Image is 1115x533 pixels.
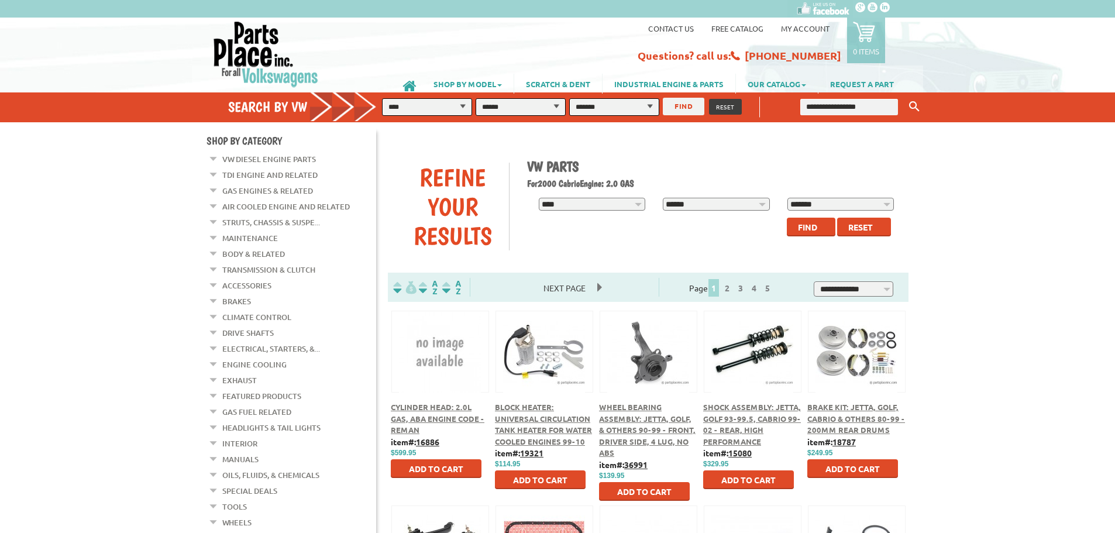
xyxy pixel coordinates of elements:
[847,18,885,63] a: 0 items
[603,74,735,94] a: INDUSTRIAL ENGINE & PARTS
[222,231,278,246] a: Maintenance
[532,279,597,297] span: Next Page
[818,74,906,94] a: REQUEST A PART
[735,283,746,293] a: 3
[495,460,520,468] span: $114.95
[807,449,832,457] span: $249.95
[409,463,463,474] span: Add to Cart
[624,459,648,470] u: 36991
[416,436,439,447] u: 16886
[599,459,648,470] b: item#:
[222,294,251,309] a: Brakes
[617,486,672,497] span: Add to Cart
[527,178,538,189] span: For
[532,283,597,293] a: Next Page
[703,448,752,458] b: item#:
[722,283,732,293] a: 2
[736,74,818,94] a: OUR CATALOG
[659,278,804,297] div: Page
[832,436,856,447] u: 18787
[393,281,417,294] img: filterpricelow.svg
[207,135,376,147] h4: Shop By Category
[222,215,320,230] a: Struts, Chassis & Suspe...
[222,152,316,167] a: VW Diesel Engine Parts
[222,515,252,530] a: Wheels
[212,20,319,88] img: Parts Place Inc!
[222,262,315,277] a: Transmission & Clutch
[222,310,291,325] a: Climate Control
[222,183,313,198] a: Gas Engines & Related
[807,459,898,478] button: Add to Cart
[222,452,259,467] a: Manuals
[906,97,923,116] button: Keyword Search
[716,102,735,111] span: RESET
[417,281,440,294] img: Sort by Headline
[222,246,285,262] a: Body & Related
[391,449,416,457] span: $599.95
[807,402,905,435] a: Brake Kit: Jetta, Golf, Cabrio & Others 80-99 - 200mm Rear Drums
[787,218,835,236] button: Find
[222,436,257,451] a: Interior
[222,373,257,388] a: Exhaust
[422,74,514,94] a: SHOP BY MODEL
[222,278,271,293] a: Accessories
[599,482,690,501] button: Add to Cart
[222,483,277,498] a: Special Deals
[222,341,320,356] a: Electrical, Starters, &...
[495,448,543,458] b: item#:
[222,167,318,183] a: TDI Engine and Related
[807,436,856,447] b: item#:
[663,98,704,115] button: FIND
[728,448,752,458] u: 15080
[798,222,817,232] span: Find
[599,472,624,480] span: $139.95
[848,222,873,232] span: Reset
[222,325,274,341] a: Drive Shafts
[495,470,586,489] button: Add to Cart
[440,281,463,294] img: Sort by Sales Rank
[527,158,900,175] h1: VW Parts
[228,98,388,115] h4: Search by VW
[520,448,543,458] u: 19321
[648,23,694,33] a: Contact us
[222,420,321,435] a: Headlights & Tail Lights
[222,404,291,419] a: Gas Fuel Related
[721,474,776,485] span: Add to Cart
[222,357,287,372] a: Engine Cooling
[825,463,880,474] span: Add to Cart
[711,23,763,33] a: Free Catalog
[781,23,830,33] a: My Account
[391,436,439,447] b: item#:
[222,467,319,483] a: Oils, Fluids, & Chemicals
[391,459,481,478] button: Add to Cart
[222,388,301,404] a: Featured Products
[703,402,801,446] a: Shock Assembly: Jetta, Golf 93-99.5, Cabrio 99-02 - Rear, High Performance
[397,163,509,250] div: Refine Your Results
[749,283,759,293] a: 4
[599,402,696,458] a: Wheel Bearing Assembly: Jetta, Golf, & Others 90-99 - Front, Driver Side, 4 lug, No ABS
[762,283,773,293] a: 5
[495,402,592,446] a: Block Heater: Universal Circulation Tank Heater For Water Cooled Engines 99-10
[222,199,350,214] a: Air Cooled Engine and Related
[391,402,484,435] a: Cylinder Head: 2.0L Gas, ABA Engine Code - Reman
[703,470,794,489] button: Add to Cart
[708,279,719,297] span: 1
[222,499,247,514] a: Tools
[703,460,728,468] span: $329.95
[853,46,879,56] p: 0 items
[709,99,742,115] button: RESET
[527,178,900,189] h2: 2000 Cabrio
[514,74,602,94] a: SCRATCH & DENT
[580,178,634,189] span: Engine: 2.0 GAS
[513,474,567,485] span: Add to Cart
[837,218,891,236] button: Reset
